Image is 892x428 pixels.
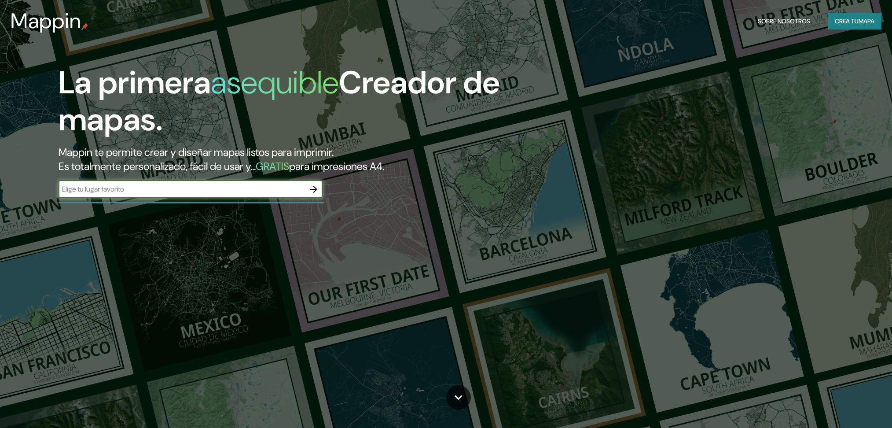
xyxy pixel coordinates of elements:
font: GRATIS [256,159,289,173]
input: Elige tu lugar favorito [59,184,305,194]
font: Creador de mapas. [59,62,500,140]
font: Crea tu [835,17,859,25]
button: Crea tumapa [828,13,881,30]
font: La primera [59,62,211,103]
font: mapa [859,17,874,25]
font: para impresiones A4. [289,159,384,173]
font: Es totalmente personalizado, fácil de usar y... [59,159,256,173]
img: pin de mapeo [81,23,88,30]
font: Mappin [11,7,81,35]
font: Mappin te permite crear y diseñar mapas listos para imprimir. [59,145,334,159]
font: Sobre nosotros [758,17,810,25]
button: Sobre nosotros [754,13,814,30]
font: asequible [211,62,339,103]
